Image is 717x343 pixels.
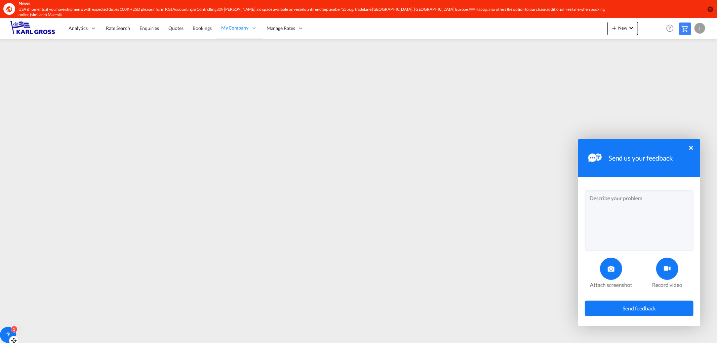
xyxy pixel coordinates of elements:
span: Bookings [193,25,212,31]
img: 3269c73066d711f095e541db4db89301.png [10,21,55,36]
span: Manage Rates [267,25,295,32]
span: New [610,25,635,31]
span: Quotes [168,25,183,31]
a: Quotes [164,17,188,39]
div: I [694,23,705,34]
span: Analytics [69,25,88,32]
a: Bookings [188,17,216,39]
div: Manage Rates [262,17,309,39]
div: Help [664,23,679,35]
span: Help [664,23,676,34]
a: Enquiries [135,17,164,39]
button: icon-plus 400-fgNewicon-chevron-down [607,22,638,35]
md-icon: icon-plus 400-fg [610,24,618,32]
span: Enquiries [140,25,159,31]
button: icon-close-circle [707,6,714,12]
div: My Company [216,17,262,39]
span: My Company [221,25,248,31]
div: Analytics [64,17,101,39]
md-icon: icon-chevron-down [627,24,635,32]
div: USA shipments: if you have shipments with expected duties 100K +USD please inform KGI Accounting ... [18,7,607,18]
span: Rate Search [106,25,130,31]
md-icon: icon-earth [6,6,13,12]
a: Rate Search [101,17,135,39]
